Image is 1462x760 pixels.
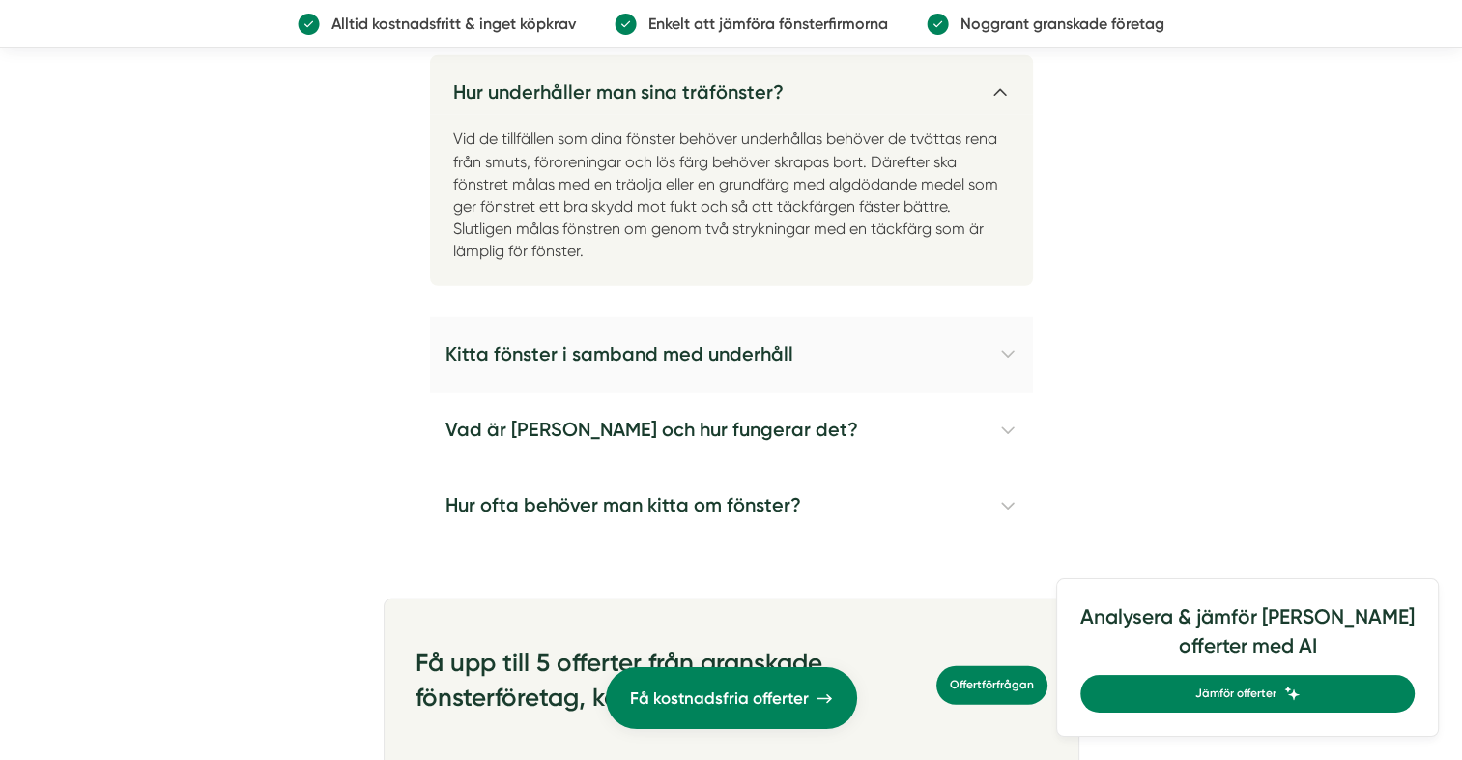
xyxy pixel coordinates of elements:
[430,55,1033,114] h4: Hur underhåller man sina träfönster?
[430,468,1033,543] h4: Hur ofta behöver man kitta om fönster?
[320,12,576,36] p: Alltid kostnadsfritt & inget köpkrav
[606,667,857,729] a: Få kostnadsfria offerter
[430,317,1033,393] h4: Kitta fönster i samband med underhåll
[637,12,888,36] p: Enkelt att jämföra fönsterfirmorna
[936,666,1047,704] a: Offertförfrågan
[949,12,1164,36] p: Noggrant granskade företag
[1080,675,1415,713] a: Jämför offerter
[1080,602,1415,675] h4: Analysera & jämför [PERSON_NAME] offerter med AI
[430,393,1033,468] h4: Vad är [PERSON_NAME] och hur fungerar det?
[430,115,1033,286] p: Vid de tillfällen som dina fönster behöver underhållas behöver de tvättas rena från smuts, förore...
[1195,685,1276,703] span: Jämför offerter
[630,686,809,712] span: Få kostnadsfria offerter
[416,646,913,725] h3: Få upp till 5 offerter från granskade fönsterföretag, kostnadsfritt!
